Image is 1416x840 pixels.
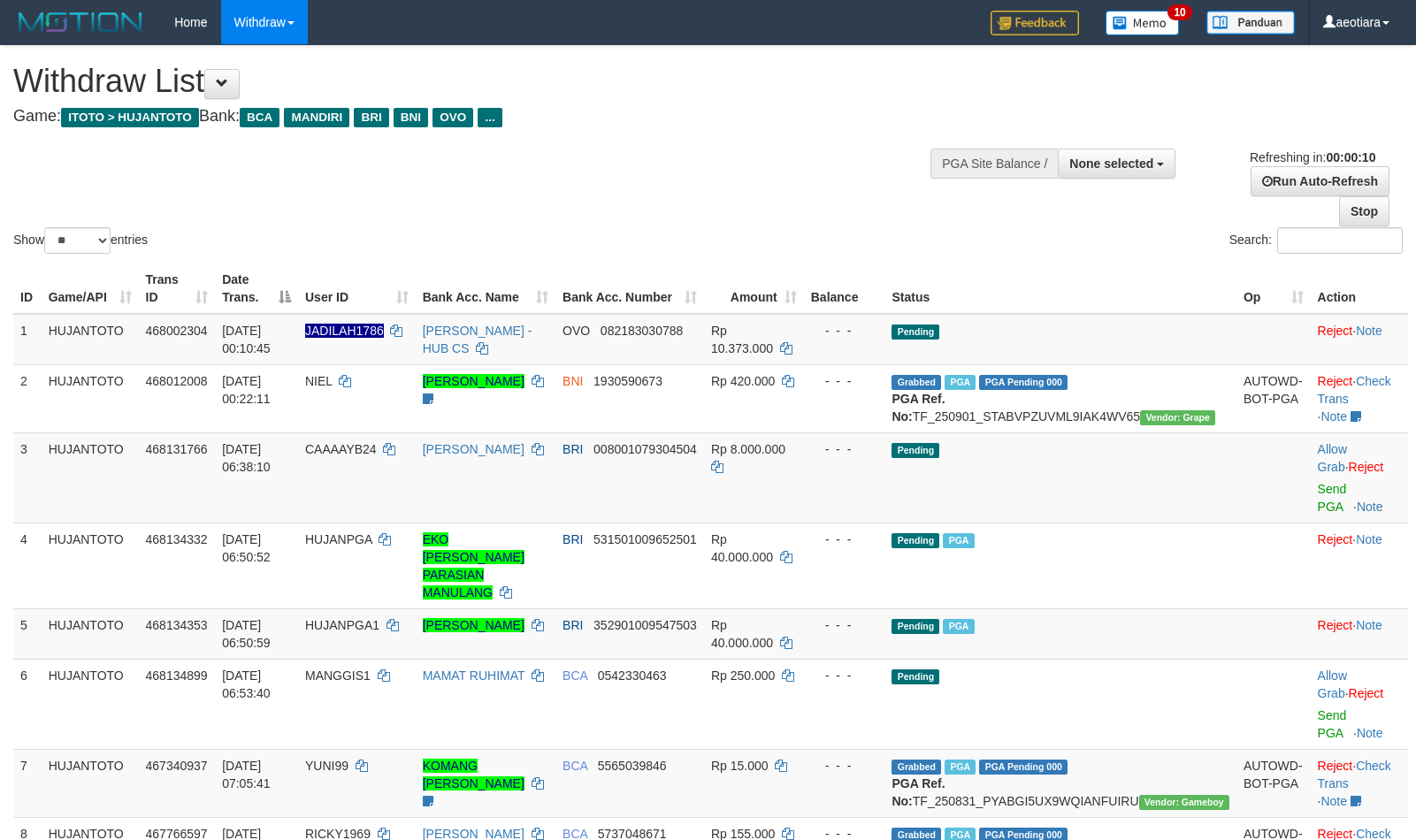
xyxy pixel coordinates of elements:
[593,532,697,546] span: Copy 531501009652501 to clipboard
[892,325,939,340] span: Pending
[13,364,42,432] td: 2
[222,618,271,650] span: [DATE] 06:50:59
[945,375,976,390] span: Marked by aeoiskan
[563,442,583,456] span: BRI
[563,374,583,388] span: BNI
[423,442,524,456] a: [PERSON_NAME]
[563,618,583,632] span: BRI
[711,374,775,388] span: Rp 420.000
[42,364,139,432] td: HUJANTOTO
[1236,364,1311,432] td: AUTOWD-BOT-PGA
[423,668,525,683] a: MAMAT RUHIMAT
[711,532,773,564] span: Rp 40.000.000
[1277,227,1403,254] input: Search:
[146,618,208,632] span: 468134353
[811,322,878,340] div: - - -
[1318,482,1347,514] a: Send PGA
[598,668,667,683] span: Copy 0542330463 to clipboard
[146,324,208,338] span: 468002304
[1318,532,1353,546] a: Reject
[13,227,148,254] label: Show entries
[1311,608,1408,659] td: ·
[892,443,939,458] span: Pending
[13,263,42,314] th: ID
[1311,263,1408,314] th: Action
[423,324,532,355] a: [PERSON_NAME] - HUB CS
[394,108,428,127] span: BNI
[1318,668,1347,700] a: Allow Grab
[305,324,384,338] span: Nama rekening ada tanda titik/strip, harap diedit
[1250,150,1375,164] span: Refreshing in:
[811,531,878,548] div: - - -
[1311,523,1408,608] td: ·
[1069,157,1153,171] span: None selected
[979,760,1068,775] span: PGA Pending
[222,759,271,790] span: [DATE] 07:05:41
[1349,686,1384,700] a: Reject
[1206,11,1295,34] img: panduan.png
[563,324,590,338] span: OVO
[711,442,785,456] span: Rp 8.000.000
[13,108,926,126] h4: Game: Bank:
[423,374,524,388] a: [PERSON_NAME]
[298,263,416,314] th: User ID: activate to sort column ascending
[1320,409,1347,424] a: Note
[478,108,501,127] span: ...
[42,263,139,314] th: Game/API: activate to sort column ascending
[884,263,1236,314] th: Status
[1357,726,1383,740] a: Note
[222,442,271,474] span: [DATE] 06:38:10
[1318,668,1349,700] span: ·
[1311,364,1408,432] td: · ·
[1356,532,1382,546] a: Note
[146,668,208,683] span: 468134899
[884,749,1236,817] td: TF_250831_PYABGI5UX9WQIANFUIRU
[892,392,945,424] b: PGA Ref. No:
[1339,196,1389,226] a: Stop
[1167,4,1191,20] span: 10
[593,618,697,632] span: Copy 352901009547503 to clipboard
[146,532,208,546] span: 468134332
[711,618,773,650] span: Rp 40.000.000
[884,364,1236,432] td: TF_250901_STABVPZUVML9IAK4WV65
[563,759,587,773] span: BCA
[1236,263,1311,314] th: Op: activate to sort column ascending
[222,324,271,355] span: [DATE] 00:10:45
[1318,759,1353,773] a: Reject
[215,263,298,314] th: Date Trans.: activate to sort column descending
[1318,442,1349,474] span: ·
[305,618,379,632] span: HUJANPGA1
[423,759,524,790] a: KOMANG [PERSON_NAME]
[1106,11,1180,35] img: Button%20Memo.svg
[13,9,148,35] img: MOTION_logo.png
[1318,708,1347,740] a: Send PGA
[593,442,697,456] span: Copy 008001079304504 to clipboard
[1357,500,1383,514] a: Note
[1318,759,1391,790] a: Check Trans
[979,375,1068,390] span: PGA Pending
[61,108,199,127] span: ITOTO > HUJANTOTO
[1140,410,1215,425] span: Vendor URL: https://settle31.1velocity.biz
[42,432,139,523] td: HUJANTOTO
[1311,314,1408,365] td: ·
[222,532,271,564] span: [DATE] 06:50:52
[1349,460,1384,474] a: Reject
[240,108,279,127] span: BCA
[892,669,939,684] span: Pending
[1311,432,1408,523] td: ·
[1139,795,1229,810] span: Vendor URL: https://payment21.1velocity.biz
[811,440,878,458] div: - - -
[892,776,945,808] b: PGA Ref. No:
[711,759,769,773] span: Rp 15.000
[811,757,878,775] div: - - -
[146,442,208,456] span: 468131766
[563,532,583,546] span: BRI
[1318,374,1353,388] a: Reject
[284,108,349,127] span: MANDIRI
[42,523,139,608] td: HUJANTOTO
[811,667,878,684] div: - - -
[305,532,371,546] span: HUJANPGA
[1236,749,1311,817] td: AUTOWD-BOT-PGA
[1318,618,1353,632] a: Reject
[42,749,139,817] td: HUJANTOTO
